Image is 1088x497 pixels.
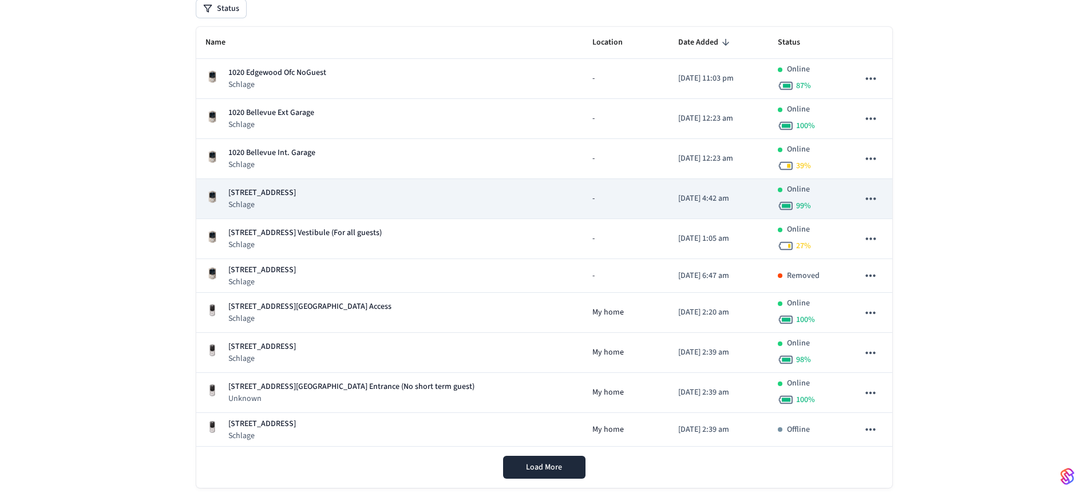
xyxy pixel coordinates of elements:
p: [DATE] 12:23 am [678,153,759,165]
p: [STREET_ADDRESS][GEOGRAPHIC_DATA] Access [228,301,391,313]
p: Schlage [228,430,296,442]
p: 1020 Bellevue Int. Garage [228,147,315,159]
p: Schlage [228,199,296,210]
span: Status [778,34,815,51]
span: - [592,153,595,165]
img: Schlage Sense Smart Deadbolt with Camelot Trim, Front [205,150,219,164]
span: My home [592,424,624,436]
p: [STREET_ADDRESS] Vestibule (For all guests) [228,227,382,239]
p: Online [787,144,810,156]
img: Schlage Sense Smart Deadbolt with Camelot Trim, Front [205,230,219,244]
p: [STREET_ADDRESS][GEOGRAPHIC_DATA] Entrance (No short term guest) [228,381,474,393]
p: Schlage [228,159,315,170]
p: [DATE] 2:39 am [678,424,759,436]
p: [DATE] 2:39 am [678,347,759,359]
p: Schlage [228,239,382,251]
p: Schlage [228,79,326,90]
img: SeamLogoGradient.69752ec5.svg [1061,467,1074,486]
p: Online [787,297,810,309]
p: [DATE] 2:20 am [678,307,759,319]
img: Schlage Sense Smart Deadbolt with Camelot Trim, Front [205,267,219,280]
img: Schlage Sense Smart Deadbolt with Camelot Trim, Front [205,110,219,124]
p: [DATE] 6:47 am [678,270,759,282]
p: Removed [787,270,820,282]
span: 100 % [796,314,815,325]
span: 100 % [796,120,815,132]
p: [STREET_ADDRESS] [228,264,296,276]
span: Load More [526,462,562,473]
span: My home [592,347,624,359]
span: 98 % [796,354,811,365]
p: 1020 Bellevue Ext Garage [228,107,314,119]
p: Offline [787,424,810,436]
span: 87 % [796,80,811,92]
img: Yale Assure Touchscreen Wifi Smart Lock, Satin Nickel, Front [205,384,219,397]
span: Name [205,34,240,51]
span: 27 % [796,240,811,252]
span: 99 % [796,200,811,212]
p: Online [787,63,810,75]
span: - [592,193,595,205]
img: Schlage Sense Smart Deadbolt with Camelot Trim, Front [205,190,219,204]
img: Yale Assure Touchscreen Wifi Smart Lock, Satin Nickel, Front [205,420,219,434]
img: Yale Assure Touchscreen Wifi Smart Lock, Satin Nickel, Front [205,304,219,317]
table: sticky table [196,27,892,447]
p: [DATE] 2:39 am [678,387,759,399]
p: Schlage [228,276,296,288]
p: Schlage [228,313,391,324]
img: Yale Assure Touchscreen Wifi Smart Lock, Satin Nickel, Front [205,344,219,357]
span: My home [592,307,624,319]
p: Online [787,184,810,196]
p: Schlage [228,119,314,130]
span: - [592,233,595,245]
p: [STREET_ADDRESS] [228,418,296,430]
span: Location [592,34,638,51]
p: [STREET_ADDRESS] [228,341,296,353]
p: 1020 Edgewood Ofc NoGuest [228,67,326,79]
p: Online [787,337,810,349]
p: [STREET_ADDRESS] [228,187,296,199]
span: My home [592,387,624,399]
span: 100 % [796,394,815,405]
p: Online [787,377,810,389]
img: Schlage Sense Smart Deadbolt with Camelot Trim, Front [205,70,219,84]
p: Schlage [228,353,296,364]
p: Online [787,224,810,236]
p: [DATE] 4:42 am [678,193,759,205]
p: [DATE] 1:05 am [678,233,759,245]
p: [DATE] 11:03 pm [678,73,759,85]
p: Online [787,104,810,116]
p: [DATE] 12:23 am [678,113,759,125]
span: Date Added [678,34,733,51]
span: 39 % [796,160,811,172]
span: - [592,73,595,85]
span: - [592,270,595,282]
button: Load More [503,456,585,479]
span: - [592,113,595,125]
p: Unknown [228,393,474,404]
